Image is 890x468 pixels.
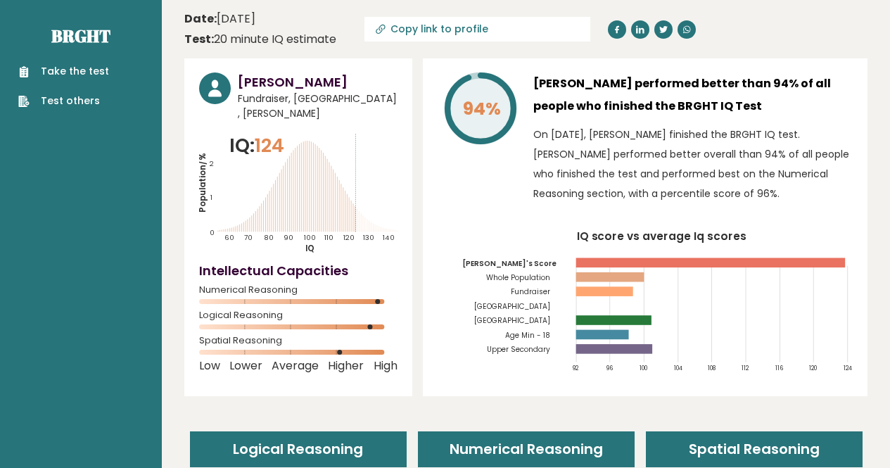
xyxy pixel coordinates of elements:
tspan: 70 [244,233,253,242]
tspan: Whole Population [486,272,550,283]
tspan: 112 [742,364,749,372]
h4: Intellectual Capacities [199,261,398,280]
a: Take the test [18,64,109,79]
tspan: 110 [324,233,333,242]
tspan: 1 [210,193,212,202]
span: Higher [328,363,364,369]
tspan: 60 [224,233,234,242]
tspan: 0 [210,228,215,237]
b: Date: [184,11,217,27]
span: Low [199,363,220,369]
tspan: 94% [462,96,500,121]
tspan: 92 [572,364,579,372]
tspan: 130 [363,233,374,242]
tspan: 100 [303,233,315,242]
b: Test: [184,31,214,47]
a: Brght [51,25,110,47]
tspan: [PERSON_NAME]'s Score [462,258,557,269]
tspan: Upper Secondary [487,344,550,355]
a: Test others [18,94,109,108]
tspan: 120 [809,364,817,372]
tspan: 108 [708,364,716,372]
tspan: 120 [343,233,355,242]
span: Numerical Reasoning [199,287,398,293]
p: On [DATE], [PERSON_NAME] finished the BRGHT IQ test. [PERSON_NAME] performed better overall than ... [533,125,853,203]
tspan: IQ [305,243,314,254]
tspan: 124 [844,364,852,372]
span: Average [272,363,319,369]
span: Logical Reasoning [199,312,398,318]
tspan: 90 [284,233,293,242]
tspan: IQ score vs average Iq scores [576,229,746,244]
header: Numerical Reasoning [418,431,635,468]
span: 124 [255,132,284,158]
tspan: 96 [606,364,613,372]
tspan: 100 [640,364,647,372]
tspan: [GEOGRAPHIC_DATA] [474,301,550,312]
header: Spatial Reasoning [646,431,863,468]
tspan: 140 [383,233,394,242]
h3: [PERSON_NAME] [238,72,398,91]
header: Logical Reasoning [190,431,407,468]
tspan: 104 [673,364,682,372]
p: IQ: [229,132,284,160]
tspan: 2 [210,159,214,168]
tspan: 80 [264,233,274,242]
h3: [PERSON_NAME] performed better than 94% of all people who finished the BRGHT IQ Test [533,72,853,118]
tspan: 116 [775,364,783,372]
tspan: [GEOGRAPHIC_DATA] [474,315,550,326]
span: Spatial Reasoning [199,338,398,343]
div: 20 minute IQ estimate [184,31,336,48]
tspan: Age Min - 18 [505,330,550,341]
span: Lower [229,363,262,369]
tspan: Fundraiser [511,286,550,297]
tspan: Population/% [197,153,208,213]
span: High [374,363,398,369]
time: [DATE] [184,11,255,27]
span: Fundraiser, [GEOGRAPHIC_DATA] , [PERSON_NAME] [238,91,398,121]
